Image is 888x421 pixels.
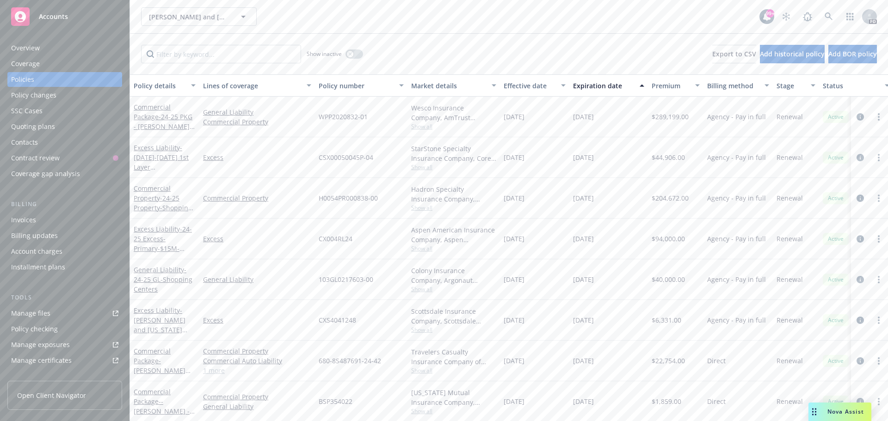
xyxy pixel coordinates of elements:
[504,275,524,284] span: [DATE]
[411,184,496,204] div: Hadron Specialty Insurance Company, Hadron Holdings, LP, Amwins
[411,122,496,130] span: Show all
[707,234,766,244] span: Agency - Pay in full
[648,74,703,97] button: Premium
[7,119,122,134] a: Quoting plans
[203,117,311,127] a: Commercial Property
[7,353,122,368] a: Manage certificates
[11,72,34,87] div: Policies
[569,74,648,97] button: Expiration date
[134,112,195,140] span: - 24-25 PKG - [PERSON_NAME]'s Family Restaurants
[777,153,803,162] span: Renewal
[826,153,845,162] span: Active
[841,7,859,26] a: Switch app
[134,225,196,272] a: Excess Liability
[203,346,311,356] a: Commercial Property
[652,153,685,162] span: $44,906.00
[17,390,86,400] span: Open Client Navigator
[573,275,594,284] span: [DATE]
[7,306,122,321] a: Manage files
[203,234,311,244] a: Excess
[855,355,866,366] a: circleInformation
[411,204,496,212] span: Show all
[808,403,871,421] button: Nova Assist
[7,151,122,165] a: Contract review
[411,285,496,293] span: Show all
[777,356,803,366] span: Renewal
[504,112,524,122] span: [DATE]
[411,81,486,91] div: Market details
[319,81,394,91] div: Policy number
[504,397,524,406] span: [DATE]
[573,153,594,162] span: [DATE]
[855,111,866,122] a: circleInformation
[411,306,496,326] div: Scottsdale Insurance Company, Scottsdale Insurance Company (Nationwide), RT Specialty Insurance S...
[203,275,311,284] a: General Liability
[319,193,378,203] span: H0054PR000838-00
[873,193,884,204] a: more
[873,274,884,285] a: more
[411,225,496,244] div: Aspen American Insurance Company, Aspen Insurance, AmWins Insurance Brokerage of CA, LLC
[7,166,122,181] a: Coverage gap analysis
[11,119,55,134] div: Quoting plans
[7,41,122,55] a: Overview
[307,50,342,58] span: Show inactive
[7,135,122,150] a: Contacts
[11,135,38,150] div: Contacts
[707,81,759,91] div: Billing method
[873,111,884,122] a: more
[828,49,877,58] span: Add BOR policy
[134,143,194,201] a: Excess Liability
[573,112,594,122] span: [DATE]
[652,81,690,91] div: Premium
[777,397,803,406] span: Renewal
[855,152,866,163] a: circleInformation
[7,369,122,384] a: Manage BORs
[712,49,756,58] span: Export to CSV
[319,275,373,284] span: 103GL0217603-00
[777,81,805,91] div: Stage
[11,260,65,275] div: Installment plans
[411,347,496,366] div: Travelers Casualty Insurance Company of America, Travelers Insurance
[134,265,192,293] span: - 24-25 GL-Shopping Centers
[319,153,373,162] span: CSX00050045P-04
[573,234,594,244] span: [DATE]
[11,41,40,55] div: Overview
[573,81,634,91] div: Expiration date
[7,337,122,352] a: Manage exposures
[873,315,884,326] a: more
[827,408,864,415] span: Nova Assist
[820,7,838,26] a: Search
[760,45,825,63] button: Add historical policy
[7,293,122,302] div: Tools
[855,274,866,285] a: circleInformation
[130,74,199,97] button: Policy details
[707,356,726,366] span: Direct
[504,81,555,91] div: Effective date
[652,356,685,366] span: $22,754.00
[573,193,594,203] span: [DATE]
[203,107,311,117] a: General Liability
[134,103,194,140] a: Commercial Package
[203,315,311,325] a: Excess
[707,112,766,122] span: Agency - Pay in full
[411,244,496,252] span: Show all
[707,153,766,162] span: Agency - Pay in full
[411,366,496,374] span: Show all
[652,234,685,244] span: $94,000.00
[11,56,40,71] div: Coverage
[315,74,407,97] button: Policy number
[11,369,55,384] div: Manage BORs
[11,306,50,321] div: Manage files
[134,225,196,272] span: - 24-25 Excess- Primary-$15M-Shopping Centers & Restaurants
[11,166,80,181] div: Coverage gap analysis
[504,153,524,162] span: [DATE]
[199,74,315,97] button: Lines of coverage
[652,275,685,284] span: $40,000.00
[411,266,496,285] div: Colony Insurance Company, Argonaut Insurance Company (Argo), RT Specialty Insurance Services, LLC...
[7,104,122,118] a: SSC Cases
[319,234,352,244] span: CX004RL24
[134,265,192,293] a: General Liability
[11,353,72,368] div: Manage certificates
[873,355,884,366] a: more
